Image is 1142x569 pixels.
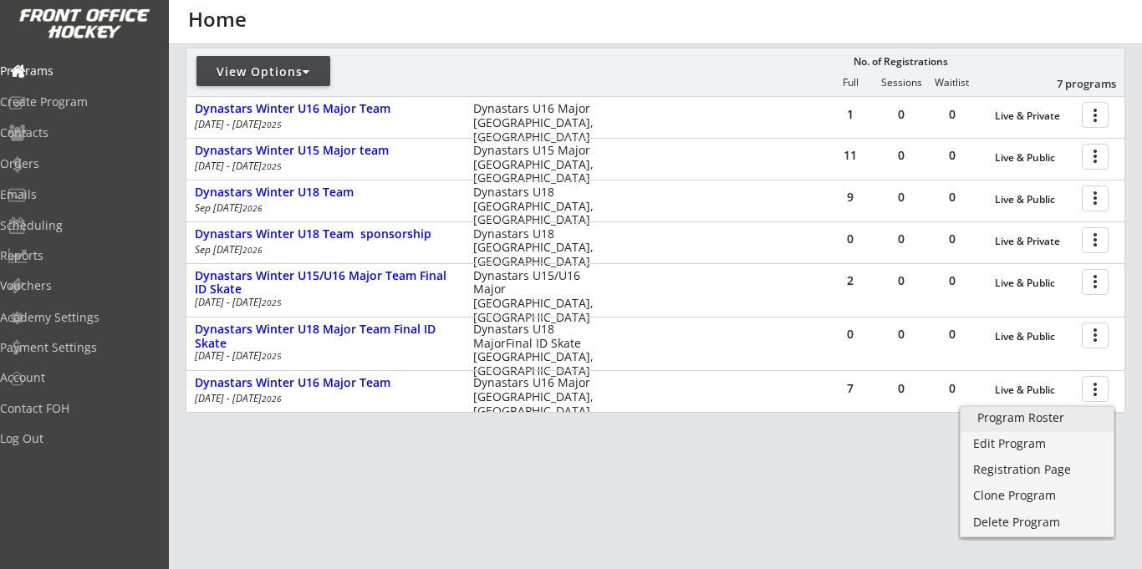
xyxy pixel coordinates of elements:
div: [DATE] - [DATE] [195,351,451,361]
a: Registration Page [961,459,1114,484]
div: 0 [927,109,977,120]
div: [DATE] - [DATE] [195,394,451,404]
div: 0 [825,328,875,340]
div: [DATE] - [DATE] [195,297,451,307]
div: [DATE] - [DATE] [195,119,451,130]
div: Live & Public [995,277,1073,289]
div: 0 [927,191,977,203]
div: Live & Public [995,194,1073,206]
a: Edit Program [961,433,1114,458]
em: 2025 [262,297,282,308]
div: Full [825,77,875,89]
div: Edit Program [973,438,1101,450]
div: 0 [825,233,875,245]
button: more_vert [1082,227,1109,253]
button: more_vert [1082,376,1109,402]
div: 7 programs [1029,76,1116,91]
div: Live & Public [995,152,1073,164]
div: Dynastars U15 Major [GEOGRAPHIC_DATA], [GEOGRAPHIC_DATA] [473,144,604,185]
div: Dynastars Winter U15 Major team [195,144,456,158]
div: 0 [927,150,977,161]
div: Sep [DATE] [195,203,451,213]
div: Clone Program [973,490,1101,501]
div: Dynastars U16 Major [GEOGRAPHIC_DATA], [GEOGRAPHIC_DATA] [473,102,604,144]
div: Dynastars Winter U15/U16 Major Team Final ID Skate [195,269,456,297]
div: Dynastars U18 [GEOGRAPHIC_DATA], [GEOGRAPHIC_DATA] [473,185,604,227]
div: Sessions [876,77,926,89]
div: Registration Page [973,464,1101,475]
div: Dynastars U15/U16 Major [GEOGRAPHIC_DATA], [GEOGRAPHIC_DATA] [473,269,604,325]
div: 0 [927,328,977,340]
div: 0 [927,233,977,245]
button: more_vert [1082,144,1109,170]
div: No. of Registrations [849,56,952,68]
div: Live & Public [995,384,1073,396]
div: Delete Program [973,516,1101,528]
div: 0 [927,275,977,287]
div: Dynastars U18 MajorFinal ID Skate [GEOGRAPHIC_DATA], [GEOGRAPHIC_DATA] [473,323,604,378]
button: more_vert [1082,269,1109,295]
div: 0 [927,383,977,394]
div: Dynastars Winter U18 Team [195,185,456,200]
div: 0 [876,150,926,161]
div: 9 [825,191,875,203]
div: Program Roster [977,412,1097,424]
em: 2026 [242,244,263,256]
div: 1 [825,109,875,120]
div: Live & Private [995,236,1073,247]
em: 2025 [262,160,282,172]
button: more_vert [1082,102,1109,128]
div: Dynastars U16 Major [GEOGRAPHIC_DATA], [GEOGRAPHIC_DATA] [473,376,604,418]
div: Dynastars Winter U18 Major Team Final ID Skate [195,323,456,351]
div: 7 [825,383,875,394]
em: 2025 [262,350,282,362]
div: 0 [876,233,926,245]
div: 11 [825,150,875,161]
div: 2 [825,275,875,287]
div: Dynastars U18 [GEOGRAPHIC_DATA], [GEOGRAPHIC_DATA] [473,227,604,269]
div: Dynastars Winter U16 Major Team [195,102,456,116]
div: [DATE] - [DATE] [195,161,451,171]
em: 2026 [242,202,263,214]
em: 2025 [262,119,282,130]
div: Sep [DATE] [195,245,451,255]
div: 0 [876,191,926,203]
div: Waitlist [926,77,976,89]
div: Live & Public [995,331,1073,343]
div: 0 [876,109,926,120]
div: 0 [876,275,926,287]
div: 0 [876,383,926,394]
a: Program Roster [961,407,1114,432]
button: more_vert [1082,185,1109,211]
div: View Options [196,64,330,80]
div: Dynastars Winter U18 Team sponsorship [195,227,456,241]
div: Live & Private [995,110,1073,122]
div: Dynastars Winter U16 Major Team [195,376,456,390]
button: more_vert [1082,323,1109,348]
em: 2026 [262,393,282,404]
div: 0 [876,328,926,340]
